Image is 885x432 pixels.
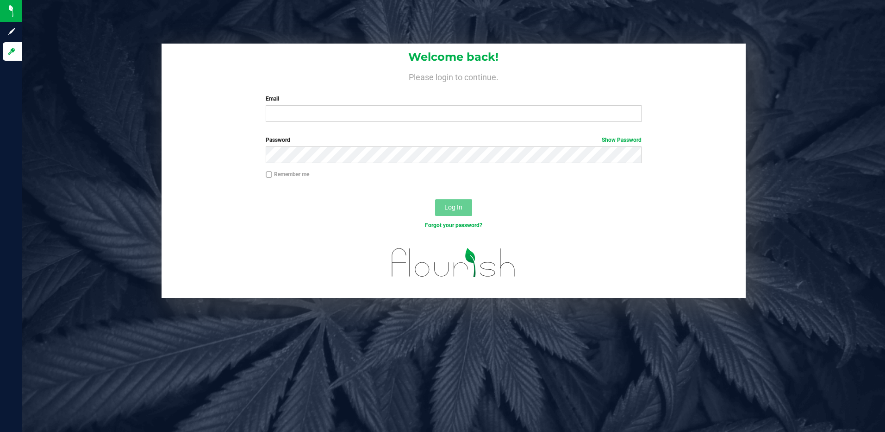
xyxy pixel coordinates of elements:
[602,137,642,143] a: Show Password
[266,170,309,178] label: Remember me
[425,222,482,229] a: Forgot your password?
[162,51,746,63] h1: Welcome back!
[435,199,472,216] button: Log In
[266,172,272,178] input: Remember me
[7,47,16,56] inline-svg: Log in
[266,95,642,103] label: Email
[7,27,16,36] inline-svg: Sign up
[380,239,527,286] img: flourish_logo.svg
[444,203,462,211] span: Log In
[266,137,290,143] span: Password
[162,70,746,82] h4: Please login to continue.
